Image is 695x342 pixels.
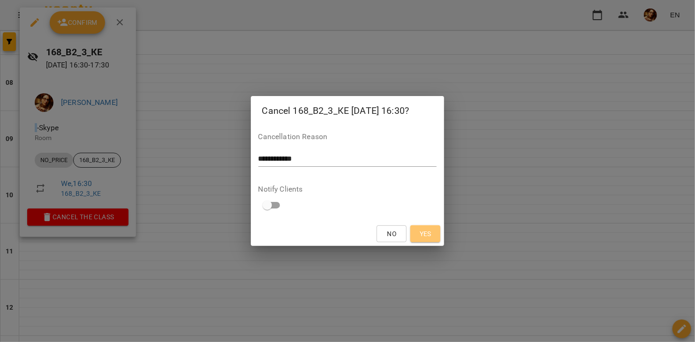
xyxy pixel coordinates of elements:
span: Yes [420,228,431,239]
span: No [387,228,397,239]
label: Cancellation Reason [258,133,437,141]
button: Yes [410,225,440,242]
h2: Cancel 168_В2_3_КЕ [DATE] 16:30? [262,104,433,118]
label: Notify Clients [258,186,437,193]
button: No [377,225,407,242]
